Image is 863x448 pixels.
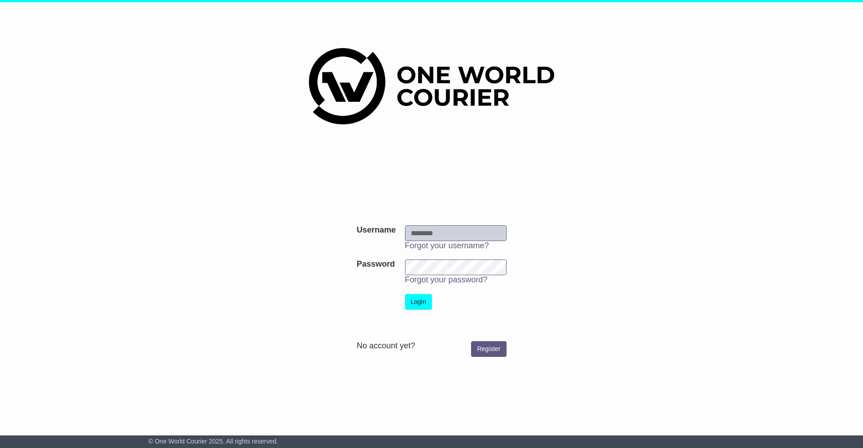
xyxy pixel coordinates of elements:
[356,259,395,269] label: Password
[356,341,506,351] div: No account yet?
[405,241,489,250] a: Forgot your username?
[405,275,488,284] a: Forgot your password?
[471,341,506,357] a: Register
[405,294,432,310] button: Login
[309,48,554,124] img: One World
[356,225,396,235] label: Username
[148,438,278,445] span: © One World Courier 2025. All rights reserved.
